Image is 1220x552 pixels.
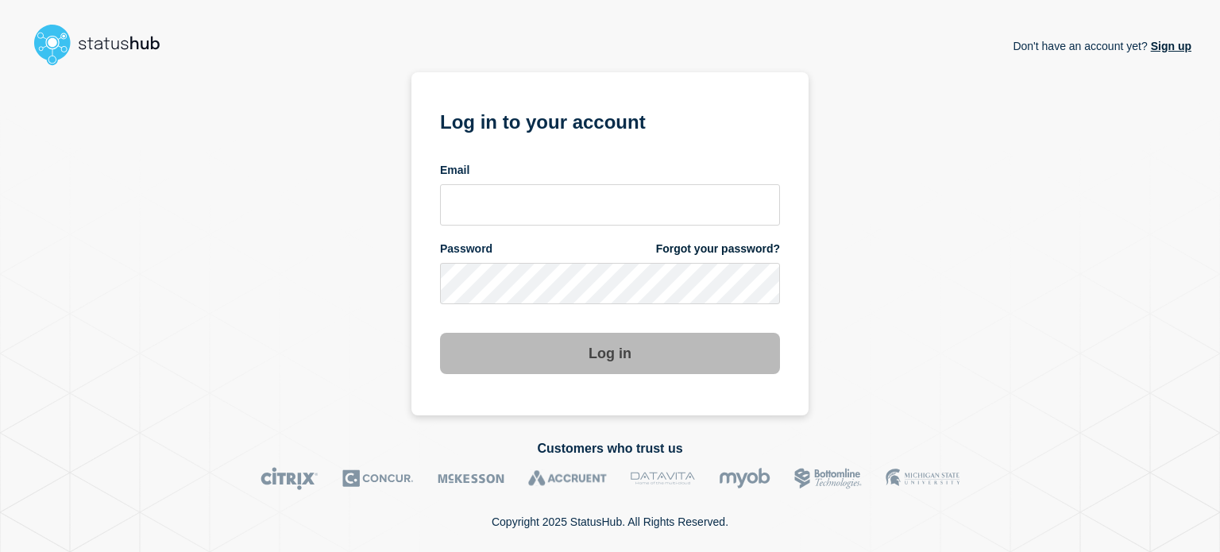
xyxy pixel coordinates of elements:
span: Email [440,163,469,178]
span: Password [440,241,492,257]
img: DataVita logo [631,467,695,490]
button: Log in [440,333,780,374]
img: Citrix logo [261,467,319,490]
img: myob logo [719,467,770,490]
img: StatusHub logo [29,19,180,70]
p: Copyright 2025 StatusHub. All Rights Reserved. [492,515,728,528]
a: Forgot your password? [656,241,780,257]
h1: Log in to your account [440,106,780,135]
a: Sign up [1148,40,1191,52]
img: Accruent logo [528,467,607,490]
img: Bottomline logo [794,467,862,490]
h2: Customers who trust us [29,442,1191,456]
input: password input [440,263,780,304]
img: MSU logo [886,467,959,490]
img: Concur logo [342,467,414,490]
img: McKesson logo [438,467,504,490]
input: email input [440,184,780,226]
p: Don't have an account yet? [1013,27,1191,65]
